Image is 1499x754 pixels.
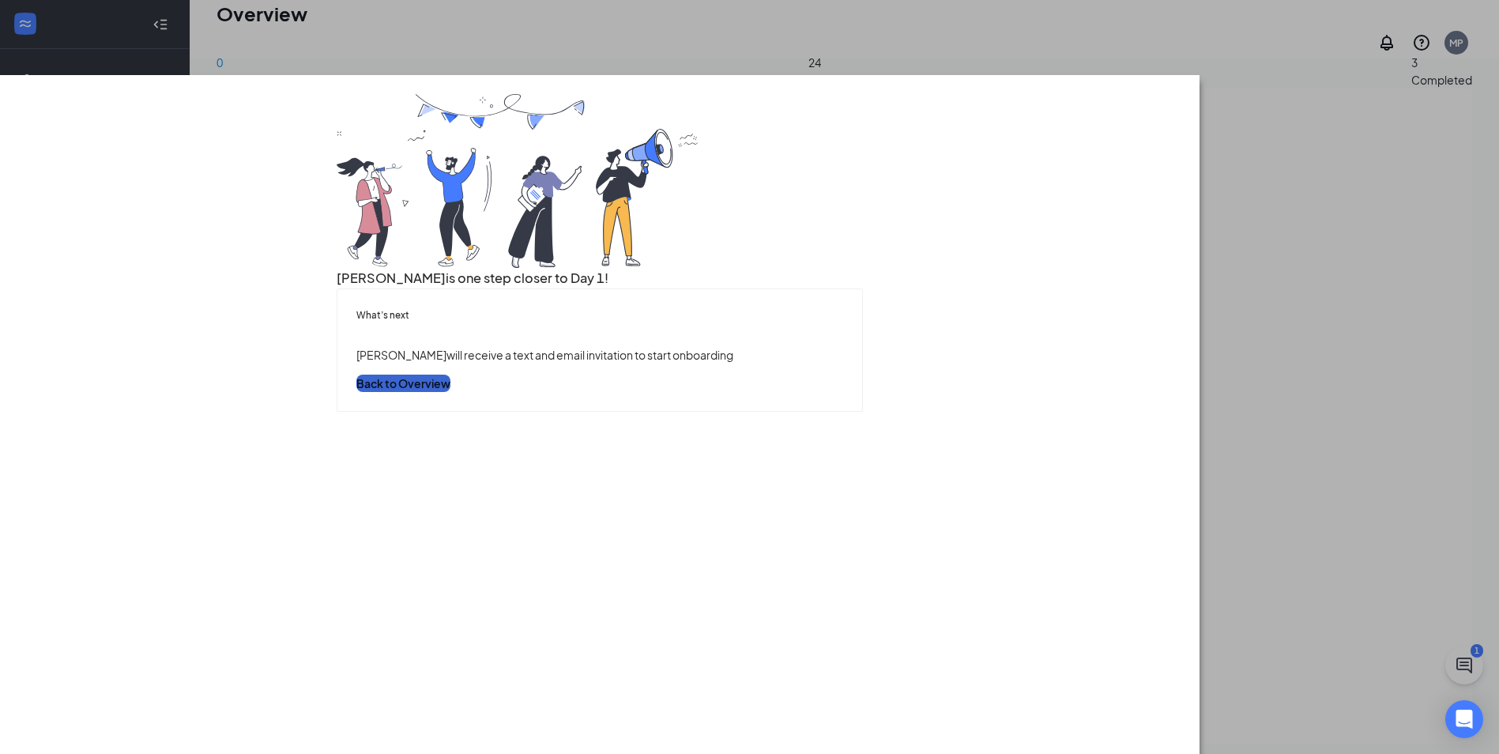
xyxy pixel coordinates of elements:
h3: [PERSON_NAME] is one step closer to Day 1! [337,268,863,288]
button: Back to Overview [356,375,450,392]
img: you are all set [337,94,700,268]
div: Open Intercom Messenger [1445,700,1483,738]
p: [PERSON_NAME] will receive a text and email invitation to start onboarding [356,346,843,364]
h5: What’s next [356,308,843,322]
